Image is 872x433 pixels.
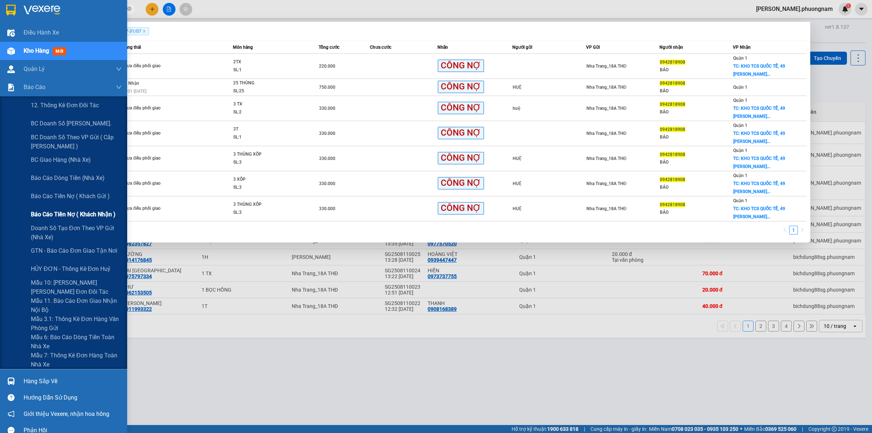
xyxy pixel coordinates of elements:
[233,201,288,209] div: 3 THÙNG XỐP
[660,159,732,166] div: BẢO
[800,228,804,232] span: right
[438,177,484,189] span: CÔNG NỢ
[733,56,747,61] span: Quận 1
[780,226,789,234] li: Previous Page
[233,159,288,167] div: SL: 3
[113,27,149,35] span: 01/07 - 31/07
[121,180,176,188] div: Chưa điều phối giao
[586,64,627,69] span: Nha Trang_18A THĐ
[789,226,798,234] li: 1
[233,184,288,192] div: SL: 3
[8,394,15,401] span: question-circle
[733,106,785,119] span: TC: KHO TCS QUỐC TẾ, 49 [PERSON_NAME]...
[319,45,339,50] span: Tổng cước
[733,156,785,169] span: TC: KHO TCS QUỐC TẾ, 49 [PERSON_NAME]...
[24,64,45,73] span: Quản Lý
[31,246,117,255] span: GTN - Báo cáo đơn giao tận nơi
[319,206,335,211] span: 330.000
[8,410,15,417] span: notification
[790,226,798,234] a: 1
[586,85,627,90] span: Nha Trang_18A THĐ
[660,102,685,107] span: 0942818908
[121,89,146,94] span: 05:01 [DATE]
[31,224,122,242] span: Doanh số tạo đơn theo VP gửi (nhà xe)
[233,58,288,66] div: 2TX
[513,180,585,188] div: HUỆ
[233,87,288,95] div: SL: 25
[24,47,49,54] span: Kho hàng
[438,81,484,93] span: CÔNG NỢ
[438,152,484,164] span: CÔNG NỢ
[733,45,751,50] span: VP Nhận
[24,28,59,37] span: Điều hành xe
[438,202,484,214] span: CÔNG NỢ
[233,79,288,87] div: 25 THÙNG
[733,123,747,128] span: Quận 1
[121,129,176,137] div: Chưa điều phối giao
[31,119,112,128] span: BC Doanh số [PERSON_NAME].
[31,210,116,219] span: Báo cáo tiền nợ ( khách nhận )
[233,209,288,217] div: SL: 3
[437,45,448,50] span: Nhãn
[31,264,110,273] span: HỦY ĐƠN - Thống kê đơn huỷ
[121,81,139,86] span: VP Nhận
[733,173,747,178] span: Quận 1
[586,181,627,186] span: Nha Trang_18A THĐ
[319,156,335,161] span: 330.000
[798,226,807,234] button: right
[660,60,685,65] span: 0942818908
[733,64,785,77] span: TC: KHO TCS QUỐC TẾ, 49 [PERSON_NAME]...
[233,45,253,50] span: Món hàng
[24,392,122,403] div: Hướng dẫn sử dụng
[233,108,288,116] div: SL: 2
[121,155,176,163] div: Chưa điều phối giao
[513,205,585,213] div: HUỆ
[127,6,132,13] span: close-circle
[116,84,122,90] span: down
[733,131,785,144] span: TC: KHO TCS QUỐC TẾ, 49 [PERSON_NAME]...
[31,133,122,151] span: BC doanh số theo VP gửi ( cấp [PERSON_NAME] )
[660,209,732,216] div: BẢO
[319,181,335,186] span: 330.000
[513,155,585,163] div: HUỆ
[31,333,122,351] span: Mẫu 6: Báo cáo dòng tiền toàn nhà xe
[660,177,685,182] span: 0942818908
[31,155,91,164] span: BC giao hàng (nhà xe)
[586,206,627,211] span: Nha Trang_18A THĐ
[660,202,685,207] span: 0942818908
[127,7,132,11] span: close-circle
[586,131,627,136] span: Nha Trang_18A THĐ
[438,60,484,72] span: CÔNG NỢ
[6,5,16,16] img: logo-vxr
[513,105,585,112] div: huệ
[31,278,122,296] span: Mẫu 10: [PERSON_NAME] [PERSON_NAME] đơn đối tác
[733,98,747,103] span: Quận 1
[233,133,288,141] div: SL: 1
[24,376,122,387] div: Hàng sắp về
[121,104,176,112] div: Chưa điều phối giao
[660,66,732,74] div: BẢO
[233,151,288,159] div: 3 THÙNG XỐP
[31,101,99,110] span: 12. Thống kê đơn đối tác
[798,226,807,234] li: Next Page
[660,81,685,86] span: 0942818908
[7,65,15,73] img: warehouse-icon
[31,173,105,183] span: Báo cáo dòng tiền (nhà xe)
[780,226,789,234] button: left
[586,106,627,111] span: Nha Trang_18A THĐ
[733,206,785,219] span: TC: KHO TCS QUỐC TẾ, 49 [PERSON_NAME]...
[142,29,146,33] span: close
[24,83,45,92] span: Báo cáo
[586,156,627,161] span: Nha Trang_18A THĐ
[438,127,484,139] span: CÔNG NỢ
[733,198,747,203] span: Quận 1
[660,108,732,116] div: BẢO
[660,184,732,191] div: BẢO
[660,127,685,132] span: 0942818908
[586,45,600,50] span: VP Gửi
[660,87,732,95] div: BẢO
[31,192,110,201] span: Báo cáo tiền nợ ( khách gửi )
[659,45,683,50] span: Người nhận
[319,64,335,69] span: 220.000
[512,45,532,50] span: Người gửi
